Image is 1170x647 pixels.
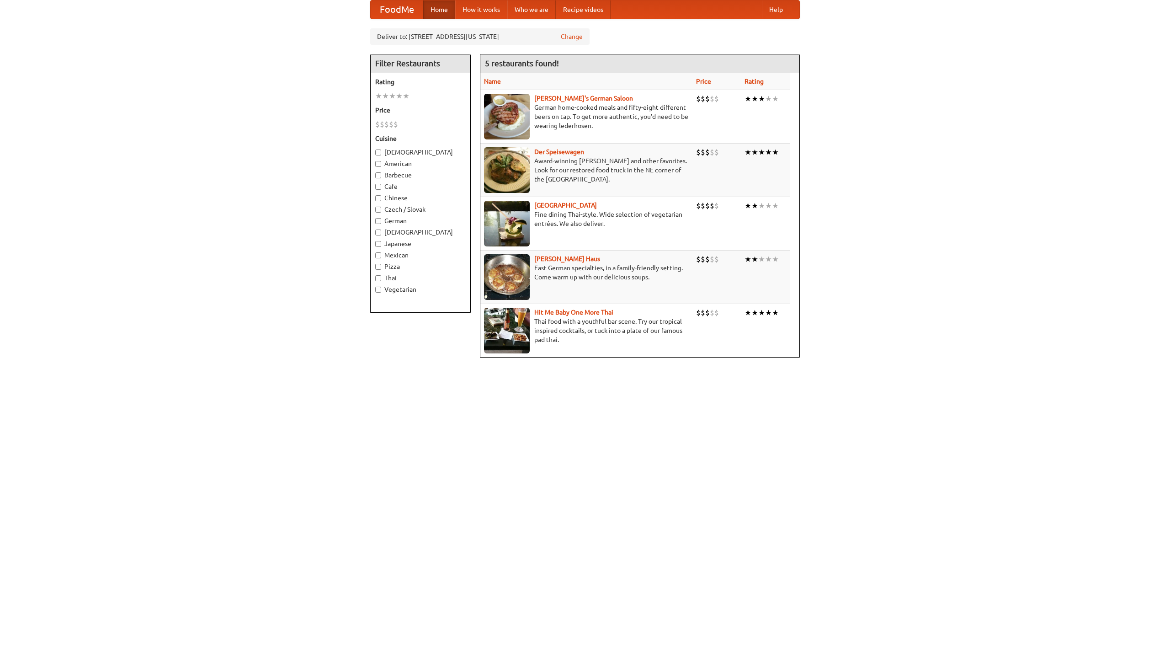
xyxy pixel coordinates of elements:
li: ★ [765,201,772,211]
li: $ [714,308,719,318]
li: $ [696,201,701,211]
li: $ [389,119,394,129]
img: kohlhaus.jpg [484,254,530,300]
a: Recipe videos [556,0,611,19]
a: Change [561,32,583,41]
li: ★ [758,308,765,318]
li: $ [705,308,710,318]
label: Thai [375,273,466,283]
li: $ [701,201,705,211]
li: ★ [745,308,751,318]
p: Fine dining Thai-style. Wide selection of vegetarian entrées. We also deliver. [484,210,689,228]
input: Czech / Slovak [375,207,381,213]
label: Czech / Slovak [375,205,466,214]
li: $ [714,254,719,264]
li: $ [710,308,714,318]
a: Rating [745,78,764,85]
li: $ [701,308,705,318]
li: $ [710,94,714,104]
li: $ [710,201,714,211]
li: ★ [765,147,772,157]
label: Vegetarian [375,285,466,294]
h4: Filter Restaurants [371,54,470,73]
h5: Rating [375,77,466,86]
a: [PERSON_NAME] Haus [534,255,600,262]
a: Help [762,0,790,19]
input: Chinese [375,195,381,201]
li: $ [705,254,710,264]
p: Thai food with a youthful bar scene. Try our tropical inspired cocktails, or tuck into a plate of... [484,317,689,344]
li: ★ [751,147,758,157]
a: Home [423,0,455,19]
li: ★ [745,201,751,211]
li: $ [714,147,719,157]
img: speisewagen.jpg [484,147,530,193]
li: ★ [403,91,409,101]
a: How it works [455,0,507,19]
label: American [375,159,466,168]
img: esthers.jpg [484,94,530,139]
input: American [375,161,381,167]
li: $ [705,147,710,157]
li: $ [696,254,701,264]
li: ★ [765,94,772,104]
p: Award-winning [PERSON_NAME] and other favorites. Look for our restored food truck in the NE corne... [484,156,689,184]
div: Deliver to: [STREET_ADDRESS][US_STATE] [370,28,590,45]
input: [DEMOGRAPHIC_DATA] [375,150,381,155]
p: East German specialties, in a family-friendly setting. Come warm up with our delicious soups. [484,263,689,282]
input: [DEMOGRAPHIC_DATA] [375,230,381,235]
label: [DEMOGRAPHIC_DATA] [375,148,466,157]
li: ★ [745,254,751,264]
input: Vegetarian [375,287,381,293]
a: FoodMe [371,0,423,19]
img: babythai.jpg [484,308,530,353]
li: ★ [758,147,765,157]
li: $ [701,254,705,264]
label: Mexican [375,251,466,260]
p: German home-cooked meals and fifty-eight different beers on tap. To get more authentic, you'd nee... [484,103,689,130]
li: $ [696,94,701,104]
li: ★ [751,308,758,318]
li: ★ [758,254,765,264]
label: [DEMOGRAPHIC_DATA] [375,228,466,237]
li: ★ [382,91,389,101]
li: $ [696,308,701,318]
a: [GEOGRAPHIC_DATA] [534,202,597,209]
li: $ [696,147,701,157]
li: ★ [765,254,772,264]
img: satay.jpg [484,201,530,246]
li: ★ [396,91,403,101]
a: [PERSON_NAME]'s German Saloon [534,95,633,102]
li: ★ [772,308,779,318]
li: ★ [751,201,758,211]
h5: Price [375,106,466,115]
li: ★ [772,147,779,157]
li: ★ [751,94,758,104]
li: ★ [765,308,772,318]
li: ★ [375,91,382,101]
li: $ [384,119,389,129]
a: Who we are [507,0,556,19]
input: German [375,218,381,224]
li: $ [714,94,719,104]
label: Cafe [375,182,466,191]
li: ★ [758,201,765,211]
label: German [375,216,466,225]
ng-pluralize: 5 restaurants found! [485,59,559,68]
li: ★ [751,254,758,264]
a: Name [484,78,501,85]
li: ★ [772,201,779,211]
h5: Cuisine [375,134,466,143]
li: ★ [745,94,751,104]
li: $ [705,94,710,104]
li: ★ [772,254,779,264]
label: Barbecue [375,171,466,180]
li: ★ [389,91,396,101]
li: $ [380,119,384,129]
a: Price [696,78,711,85]
li: $ [710,147,714,157]
input: Cafe [375,184,381,190]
